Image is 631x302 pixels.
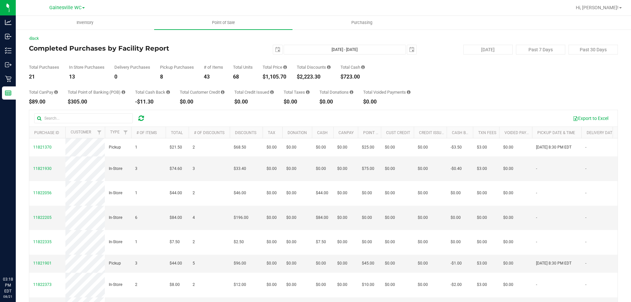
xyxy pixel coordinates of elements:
[135,190,137,196] span: 1
[288,130,307,135] a: Donation
[362,215,372,221] span: $0.00
[385,260,395,267] span: $0.00
[193,282,195,288] span: 2
[193,215,195,221] span: 4
[109,239,122,245] span: In-Store
[337,239,347,245] span: $0.00
[342,20,381,26] span: Purchasing
[235,130,256,135] a: Discounts
[180,99,224,105] div: $0.00
[503,215,513,221] span: $0.00
[114,74,150,80] div: 0
[135,166,137,172] span: 3
[585,190,586,196] span: -
[418,190,428,196] span: $0.00
[194,130,224,135] a: # of Discounts
[536,260,572,267] span: [DATE] 8:30 PM EDT
[340,74,365,80] div: $723.00
[286,144,296,151] span: $0.00
[267,239,277,245] span: $0.00
[5,90,12,96] inline-svg: Reports
[451,260,462,267] span: -$1.00
[477,215,487,221] span: $0.00
[49,5,82,11] span: Gainesville WC
[585,144,586,151] span: -
[418,239,428,245] span: $0.00
[29,90,58,94] div: Total CanPay
[316,215,328,221] span: $84.00
[29,45,225,52] h4: Completed Purchases by Facility Report
[193,190,195,196] span: 2
[234,215,248,221] span: $196.00
[362,239,372,245] span: $0.00
[234,190,246,196] span: $46.00
[109,190,122,196] span: In-Store
[94,127,105,138] a: Filter
[135,215,137,221] span: 6
[204,65,223,69] div: # of Items
[286,190,296,196] span: $0.00
[170,282,180,288] span: $8.00
[135,99,170,105] div: -$11.30
[340,65,365,69] div: Total Cash
[29,36,39,41] a: Back
[327,65,331,69] i: Sum of the discount values applied to the all purchases in the date range.
[286,215,296,221] span: $0.00
[54,90,58,94] i: Sum of the successful, non-voided CanPay payment transactions for all purchases in the date range.
[477,190,487,196] span: $0.00
[587,130,615,135] a: Delivery Date
[267,166,277,172] span: $0.00
[569,45,618,55] button: Past 30 Days
[286,166,296,172] span: $0.00
[233,65,253,69] div: Total Units
[286,260,296,267] span: $0.00
[477,239,487,245] span: $0.00
[29,65,59,69] div: Total Purchases
[135,144,137,151] span: 1
[418,260,428,267] span: $0.00
[419,130,446,135] a: Credit Issued
[5,33,12,40] inline-svg: Inbound
[516,45,565,55] button: Past 7 Days
[362,190,372,196] span: $0.00
[297,74,331,80] div: $2,223.30
[319,90,353,94] div: Total Donations
[451,166,462,172] span: -$0.40
[234,90,274,94] div: Total Credit Issued
[135,260,137,267] span: 3
[503,190,513,196] span: $0.00
[297,65,331,69] div: Total Discounts
[170,166,182,172] span: $74.60
[536,166,537,172] span: -
[7,249,26,269] iframe: Resource center
[109,144,121,151] span: Pickup
[193,144,195,151] span: 2
[204,74,223,80] div: 43
[362,144,374,151] span: $25.00
[267,215,277,221] span: $0.00
[234,282,246,288] span: $12.00
[33,240,52,244] span: 11822335
[451,190,461,196] span: $0.00
[452,130,474,135] a: Cash Back
[5,47,12,54] inline-svg: Inventory
[221,90,224,94] i: Sum of the successful, non-voided payments using account credit for all purchases in the date range.
[536,215,537,221] span: -
[363,99,410,105] div: $0.00
[451,215,461,221] span: $0.00
[316,260,326,267] span: $0.00
[69,74,105,80] div: 13
[385,215,395,221] span: $0.00
[306,90,310,94] i: Sum of the total taxes for all purchases in the date range.
[363,130,410,135] a: Point of Banking (POB)
[350,90,353,94] i: Sum of all round-up-to-next-dollar total price adjustments for all purchases in the date range.
[71,130,91,134] a: Customer
[268,130,275,135] a: Tax
[585,215,586,221] span: -
[503,282,513,288] span: $0.00
[5,19,12,26] inline-svg: Analytics
[536,190,537,196] span: -
[273,45,282,54] span: select
[286,239,296,245] span: $0.00
[171,130,183,135] a: Total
